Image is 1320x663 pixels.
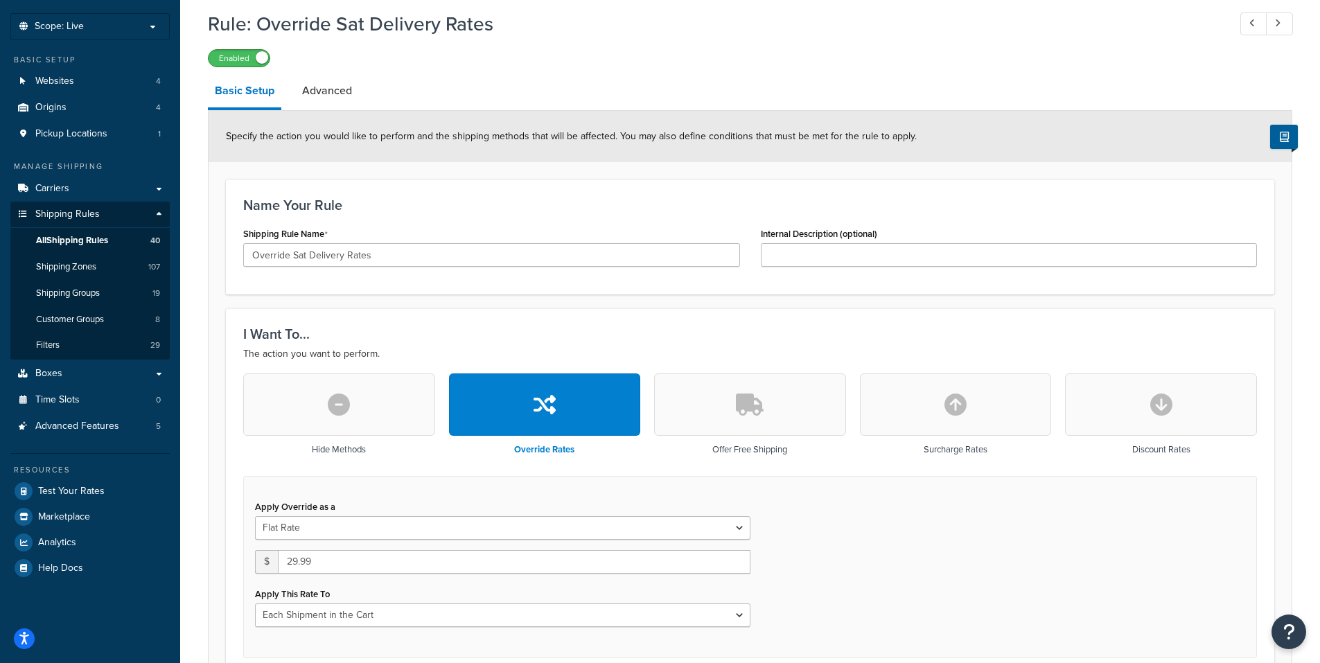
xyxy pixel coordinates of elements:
span: 40 [150,235,160,247]
a: Boxes [10,361,170,387]
li: Customer Groups [10,307,170,333]
li: Shipping Zones [10,254,170,280]
a: Analytics [10,530,170,555]
a: Carriers [10,176,170,202]
span: Scope: Live [35,21,84,33]
a: Shipping Groups19 [10,281,170,306]
span: Marketplace [38,511,90,523]
label: Enabled [209,50,270,67]
span: 8 [155,314,160,326]
li: Time Slots [10,387,170,413]
a: Test Your Rates [10,479,170,504]
span: Pickup Locations [35,128,107,140]
a: Customer Groups8 [10,307,170,333]
li: Websites [10,69,170,94]
span: 29 [150,339,160,351]
div: Manage Shipping [10,161,170,173]
a: Origins4 [10,95,170,121]
h3: Name Your Rule [243,197,1257,213]
a: Marketplace [10,504,170,529]
span: 4 [156,76,161,87]
div: Basic Setup [10,54,170,66]
span: All Shipping Rules [36,235,108,247]
a: Advanced Features5 [10,414,170,439]
label: Internal Description (optional) [761,229,877,239]
li: Origins [10,95,170,121]
a: Websites4 [10,69,170,94]
li: Advanced Features [10,414,170,439]
a: Shipping Zones107 [10,254,170,280]
span: Time Slots [35,394,80,406]
span: $ [255,550,278,574]
span: Customer Groups [36,314,104,326]
label: Shipping Rule Name [243,229,328,240]
span: 107 [148,261,160,273]
h3: Discount Rates [1132,445,1190,454]
span: 0 [156,394,161,406]
li: Filters [10,333,170,358]
a: Time Slots0 [10,387,170,413]
a: Filters29 [10,333,170,358]
span: Analytics [38,537,76,549]
span: 19 [152,288,160,299]
a: Previous Record [1240,12,1267,35]
li: Pickup Locations [10,121,170,147]
p: The action you want to perform. [243,346,1257,362]
span: Carriers [35,183,69,195]
button: Open Resource Center [1271,615,1306,649]
span: 4 [156,102,161,114]
li: Shipping Rules [10,202,170,360]
a: Advanced [295,74,359,107]
h3: Hide Methods [312,445,366,454]
span: Origins [35,102,67,114]
a: AllShipping Rules40 [10,228,170,254]
span: Shipping Groups [36,288,100,299]
span: Specify the action you would like to perform and the shipping methods that will be affected. You ... [226,129,917,143]
h3: Surcharge Rates [924,445,987,454]
h3: Override Rates [514,445,574,454]
span: Boxes [35,368,62,380]
span: Shipping Rules [35,209,100,220]
h3: I Want To... [243,326,1257,342]
span: 5 [156,421,161,432]
div: Resources [10,464,170,476]
a: Pickup Locations1 [10,121,170,147]
h1: Rule: Override Sat Delivery Rates [208,10,1215,37]
span: Websites [35,76,74,87]
span: 1 [158,128,161,140]
a: Help Docs [10,556,170,581]
a: Shipping Rules [10,202,170,227]
label: Apply Override as a [255,502,335,512]
a: Next Record [1266,12,1293,35]
span: Shipping Zones [36,261,96,273]
li: Shipping Groups [10,281,170,306]
button: Show Help Docs [1270,125,1298,149]
label: Apply This Rate To [255,589,330,599]
span: Filters [36,339,60,351]
span: Test Your Rates [38,486,105,497]
span: Advanced Features [35,421,119,432]
h3: Offer Free Shipping [712,445,787,454]
a: Basic Setup [208,74,281,110]
span: Help Docs [38,563,83,574]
